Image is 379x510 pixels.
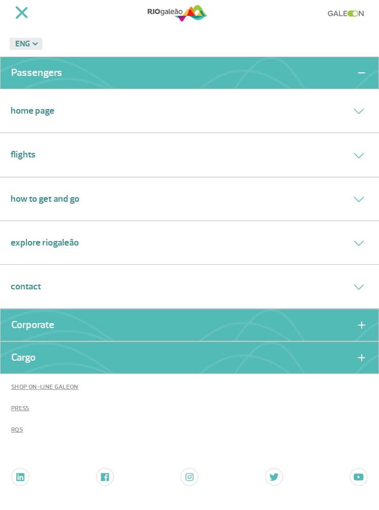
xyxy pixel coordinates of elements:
a: Explore RIOgaleão [11,236,79,250]
a: Corporate [11,321,55,329]
a: Cargo [11,354,36,361]
a: How to get and go [11,192,79,206]
a: Flights [11,148,36,162]
a: Passengers [11,69,62,76]
a: Contact [11,280,41,293]
a: Home Page [11,104,55,118]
